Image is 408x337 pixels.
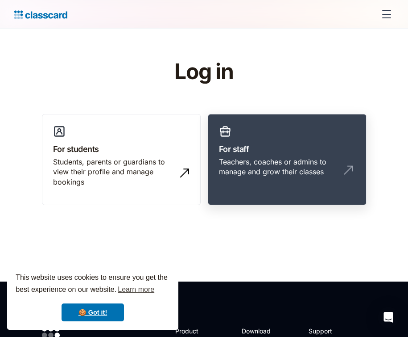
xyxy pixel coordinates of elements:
div: cookieconsent [7,264,178,330]
div: Teachers, coaches or admins to manage and grow their classes [219,157,338,177]
div: menu [376,4,394,25]
a: learn more about cookies [116,283,156,296]
div: Students, parents or guardians to view their profile and manage bookings [53,157,172,187]
h2: Download [242,326,278,336]
div: Open Intercom Messenger [378,307,399,328]
h3: For students [53,143,190,155]
h3: For staff [219,143,355,155]
h2: Support [309,326,345,336]
a: home [14,8,67,21]
h2: Product [175,326,223,336]
span: This website uses cookies to ensure you get the best experience on our website. [16,272,170,296]
h1: Log in [62,60,346,84]
a: For studentsStudents, parents or guardians to view their profile and manage bookings [42,114,201,205]
a: For staffTeachers, coaches or admins to manage and grow their classes [208,114,367,205]
a: dismiss cookie message [62,303,124,321]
